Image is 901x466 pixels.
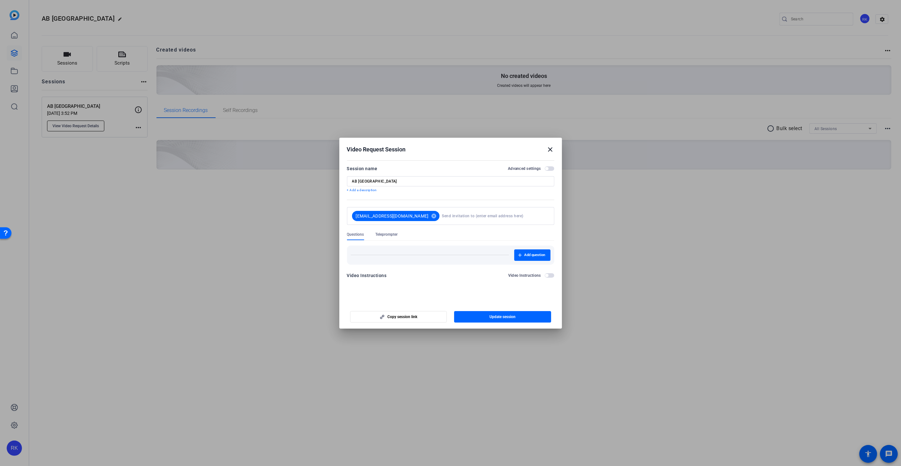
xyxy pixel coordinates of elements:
mat-icon: close [547,146,554,153]
input: Enter Session Name [352,179,549,184]
span: Update session [489,314,516,319]
mat-icon: cancel [429,213,440,219]
div: Video Request Session [347,146,554,153]
h2: Advanced settings [508,166,541,171]
span: [EMAIL_ADDRESS][DOMAIN_NAME] [356,213,429,219]
span: Copy session link [388,314,418,319]
span: Questions [347,232,364,237]
button: Copy session link [350,311,447,323]
input: Send invitation to (enter email address here) [442,210,547,222]
span: Add question [524,253,545,258]
button: Update session [454,311,551,323]
span: Teleprompter [376,232,398,237]
h2: Video Instructions [508,273,541,278]
button: Add question [514,249,551,261]
div: Session name [347,165,378,172]
div: Video Instructions [347,272,387,279]
p: + Add a description [347,188,554,193]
